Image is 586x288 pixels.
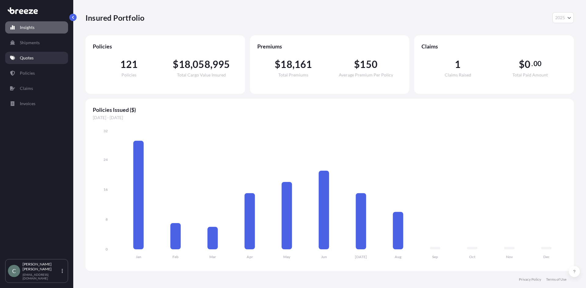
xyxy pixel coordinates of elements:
[20,85,33,91] p: Claims
[20,55,34,61] p: Quotes
[546,277,566,282] a: Terms of Use
[5,98,68,110] a: Invoices
[20,24,34,30] p: Insights
[360,59,378,69] span: 150
[173,59,179,69] span: $
[172,254,179,259] tspan: Feb
[455,59,461,69] span: 1
[525,59,530,69] span: 0
[247,254,253,259] tspan: Apr
[209,254,216,259] tspan: Mar
[445,73,471,77] span: Claims Raised
[190,59,193,69] span: ,
[121,73,136,77] span: Policies
[280,59,292,69] span: 18
[534,61,541,66] span: 00
[512,73,548,77] span: Total Paid Amount
[543,254,550,259] tspan: Dec
[85,13,144,23] p: Insured Portfolio
[5,67,68,79] a: Policies
[106,247,108,251] tspan: 0
[93,43,238,50] span: Policies
[321,254,327,259] tspan: Jun
[103,187,108,192] tspan: 16
[23,262,60,272] p: [PERSON_NAME] [PERSON_NAME]
[179,59,190,69] span: 18
[552,12,574,23] button: Year Selector
[20,101,35,107] p: Invoices
[20,70,35,76] p: Policies
[177,73,226,77] span: Total Cargo Value Insured
[339,73,393,77] span: Average Premium Per Policy
[5,21,68,34] a: Insights
[354,59,360,69] span: $
[106,217,108,222] tspan: 8
[12,268,16,274] span: C
[193,59,210,69] span: 058
[20,40,40,46] p: Shipments
[120,59,138,69] span: 121
[212,59,230,69] span: 995
[5,52,68,64] a: Quotes
[555,15,565,21] span: 2025
[506,254,513,259] tspan: Nov
[295,59,312,69] span: 161
[103,157,108,162] tspan: 24
[103,129,108,133] tspan: 32
[93,115,566,121] span: [DATE] - [DATE]
[469,254,476,259] tspan: Oct
[355,254,367,259] tspan: [DATE]
[395,254,402,259] tspan: Aug
[278,73,308,77] span: Total Premiums
[531,61,533,66] span: .
[136,254,141,259] tspan: Jan
[519,277,541,282] a: Privacy Policy
[519,59,525,69] span: $
[292,59,295,69] span: ,
[275,59,280,69] span: $
[5,37,68,49] a: Shipments
[5,82,68,94] a: Claims
[23,273,60,280] p: [EMAIL_ADDRESS][DOMAIN_NAME]
[93,106,566,113] span: Policies Issued ($)
[421,43,566,50] span: Claims
[210,59,212,69] span: ,
[257,43,402,50] span: Premiums
[283,254,291,259] tspan: May
[432,254,438,259] tspan: Sep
